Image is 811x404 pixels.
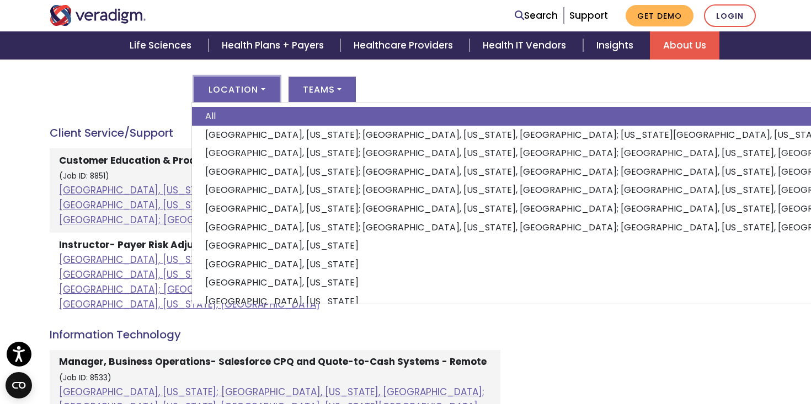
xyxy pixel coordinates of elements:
a: Health Plans + Payers [209,31,340,60]
a: Healthcare Providers [340,31,469,60]
img: Veradigm logo [50,5,146,26]
a: Life Sciences [116,31,208,60]
small: (Job ID: 8851) [59,171,109,181]
a: Get Demo [626,5,693,26]
a: About Us [650,31,719,60]
a: [GEOGRAPHIC_DATA], [US_STATE]; [GEOGRAPHIC_DATA], [US_STATE], [GEOGRAPHIC_DATA]; [GEOGRAPHIC_DATA... [59,184,484,227]
button: Location [194,77,279,102]
button: Teams [289,77,356,102]
a: Search [515,8,558,23]
a: Support [569,9,608,22]
h4: Information Technology [50,328,500,341]
button: Open CMP widget [6,372,32,398]
h4: Client Service/Support [50,126,500,139]
a: Health IT Vendors [469,31,583,60]
strong: Manager, Business Operations- Salesforce CPQ and Quote-to-Cash Systems - Remote [59,355,487,368]
strong: Instructor- Payer Risk Adjustment - Remote [59,238,276,251]
a: Login [704,4,756,27]
a: Insights [583,31,650,60]
small: (Job ID: 8533) [59,373,111,383]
